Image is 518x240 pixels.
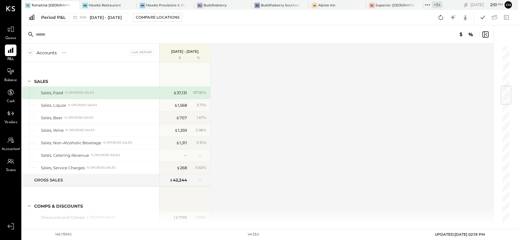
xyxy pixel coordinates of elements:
[7,57,14,62] span: P&L
[174,102,187,108] div: 1,568
[129,49,154,56] div: Live Report
[203,102,207,107] span: %
[64,116,93,120] div: % of GROSS SALES
[203,3,227,8] div: Buddhaberry
[312,3,317,8] div: AI
[176,115,187,121] div: 707
[34,203,83,209] div: Comps & Discounts
[146,3,185,8] div: Hawks Provisions & Public House
[2,147,20,152] span: Accountant
[174,127,187,133] div: 1,259
[176,140,187,146] div: 1,311
[4,78,17,83] span: Balance
[170,177,173,182] span: $
[41,90,63,96] div: Sales, Food
[261,3,300,8] div: Buddhaberry Southampton
[0,23,21,41] a: Queue
[66,128,95,132] div: % of GROSS SALES
[0,134,21,152] a: Accountant
[37,50,57,56] div: Accounts
[376,3,414,8] div: Superior: [GEOGRAPHIC_DATA]
[369,3,375,8] div: SC
[203,115,207,120] span: %
[136,15,179,20] div: Compare Locations
[197,3,203,8] div: Bu
[199,152,207,158] div: --
[0,108,21,125] a: Vendors
[196,165,207,170] div: 0.63
[203,127,207,132] span: %
[174,128,178,133] span: $
[87,166,116,170] div: % of GROSS SALES
[41,152,89,158] div: Sales, Catering Revenue
[89,3,121,8] div: Hawks Restaurant
[41,165,85,171] div: Sales, Service Charges
[248,232,259,237] div: v 4.33.0
[254,3,260,8] div: BS
[174,215,187,220] div: ( 799 )
[80,16,88,19] span: P09
[197,115,207,120] div: 1.67
[505,1,512,9] button: Ch
[196,127,207,133] div: 2.98
[177,165,180,170] span: $
[173,90,177,95] span: $
[193,90,207,95] div: 87.90
[41,14,66,20] div: Period P&L
[171,49,199,54] p: [DATE] - [DATE]
[176,140,179,145] span: $
[498,2,503,7] span: pm
[31,3,70,8] div: Tomatina [GEOGRAPHIC_DATA]
[86,215,115,220] div: % of GROSS SALES
[189,56,208,60] div: %
[0,156,21,173] a: Teams
[196,140,207,145] div: 3.10
[0,87,21,104] a: Cash
[38,13,128,22] button: Period P&L P09[DATE] - [DATE]
[7,99,15,104] span: Cash
[435,232,485,237] span: UPDATED: [DATE] 02:19 PM
[82,3,88,8] div: HR
[318,3,335,8] div: Alpine Inn
[173,90,187,96] div: 37,131
[170,177,187,183] div: 42,244
[41,127,64,133] div: Sales, Wine
[174,103,178,108] span: $
[5,36,16,41] span: Queue
[41,115,63,121] div: Sales, Beer
[91,153,120,157] div: % of GROSS SALES
[140,3,145,8] div: HP
[55,232,72,237] div: 145 items
[176,115,179,120] span: $
[90,15,122,20] span: [DATE] - [DATE]
[68,103,97,107] div: % of GROSS SALES
[203,215,207,220] span: %
[34,78,48,84] div: SALES
[6,168,16,173] span: Teams
[0,66,21,83] a: Balance
[0,45,21,62] a: P&L
[203,90,207,95] span: %
[184,152,187,158] div: --
[463,2,469,8] div: copy link
[197,102,207,108] div: 3.71
[175,215,178,220] span: $
[485,2,497,8] span: 2 : 51
[203,165,207,170] span: %
[34,177,63,183] div: GROSS SALES
[41,140,101,146] div: Sales, Non-Alcoholic Beverage
[195,215,207,220] div: - 1.89
[199,177,207,183] div: --
[41,102,66,108] div: Sales, Liquor
[177,165,187,171] div: 268
[133,13,182,22] button: Compare Locations
[25,3,31,8] div: TS
[4,120,17,125] span: Vendors
[103,141,132,145] div: % of GROSS SALES
[470,2,503,8] div: [DATE]
[163,56,187,60] div: $
[432,1,442,8] div: + 34
[41,215,85,220] div: Discounts and Comps
[65,91,94,95] div: % of GROSS SALES
[203,140,207,145] span: %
